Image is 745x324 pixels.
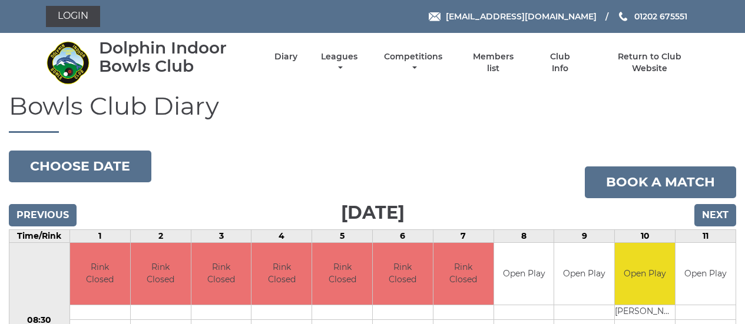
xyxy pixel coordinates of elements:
td: 9 [554,230,615,243]
td: Rink Closed [433,243,494,305]
a: Club Info [541,51,580,74]
td: 5 [312,230,373,243]
td: 11 [676,230,736,243]
a: Email [EMAIL_ADDRESS][DOMAIN_NAME] [429,10,597,23]
span: [EMAIL_ADDRESS][DOMAIN_NAME] [446,11,597,22]
td: 3 [191,230,251,243]
td: 1 [69,230,130,243]
td: Open Play [615,243,675,305]
td: [PERSON_NAME] [615,305,675,319]
td: Rink Closed [251,243,312,305]
td: 4 [251,230,312,243]
td: Rink Closed [312,243,372,305]
a: Leagues [318,51,360,74]
td: Open Play [554,243,614,305]
a: Login [46,6,100,27]
td: Open Play [676,243,736,305]
td: 8 [494,230,554,243]
a: Competitions [382,51,446,74]
td: 7 [433,230,494,243]
a: Members list [466,51,520,74]
td: Rink Closed [373,243,433,305]
td: Rink Closed [131,243,191,305]
img: Phone us [619,12,627,21]
a: Phone us 01202 675551 [617,10,687,23]
a: Return to Club Website [600,51,699,74]
td: Open Play [494,243,554,305]
input: Next [694,204,736,226]
td: Rink Closed [191,243,251,305]
td: 2 [130,230,191,243]
a: Book a match [585,166,736,198]
h1: Bowls Club Diary [9,92,736,133]
td: Rink Closed [70,243,130,305]
input: Previous [9,204,77,226]
td: 10 [615,230,676,243]
div: Dolphin Indoor Bowls Club [99,39,254,75]
td: Time/Rink [9,230,70,243]
button: Choose date [9,151,151,182]
img: Dolphin Indoor Bowls Club [46,41,90,85]
img: Email [429,12,441,21]
a: Diary [274,51,297,62]
span: 01202 675551 [634,11,687,22]
td: 6 [373,230,433,243]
